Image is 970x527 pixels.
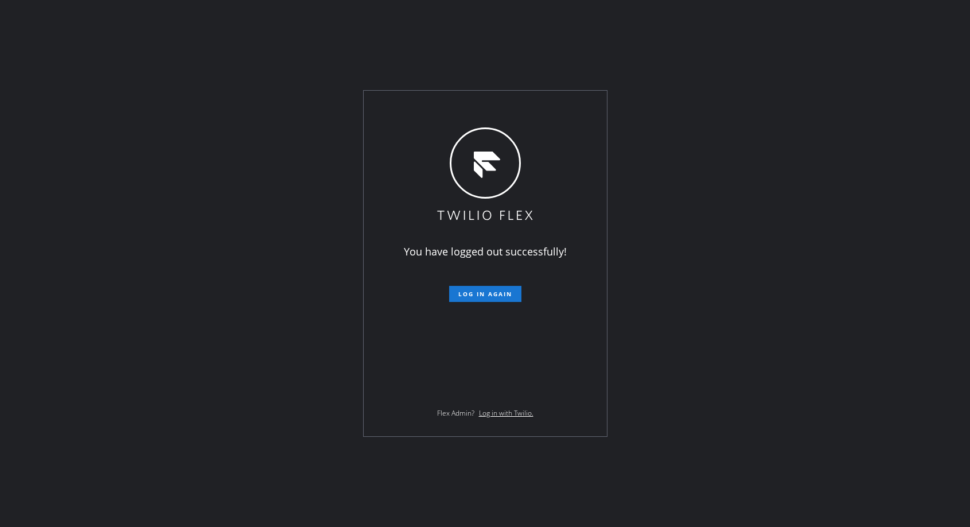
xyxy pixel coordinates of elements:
button: Log in again [449,286,521,302]
span: You have logged out successfully! [404,245,567,258]
span: Flex Admin? [437,408,474,418]
span: Log in again [458,290,512,298]
a: Log in with Twilio. [479,408,533,418]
